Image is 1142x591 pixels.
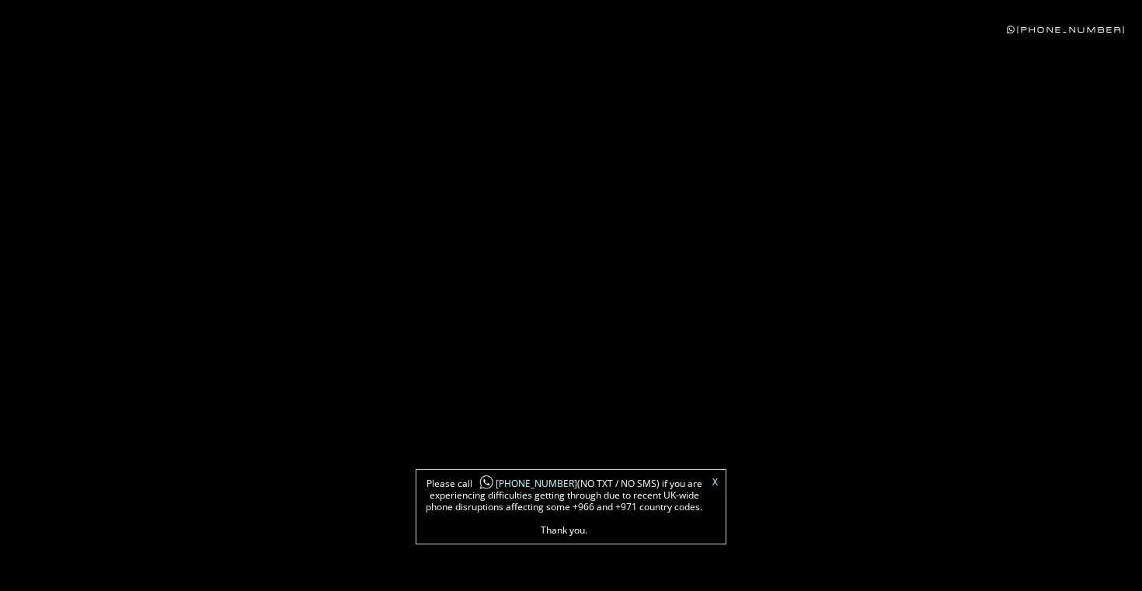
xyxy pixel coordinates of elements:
[479,475,494,491] img: whatsapp-icon1.png
[1007,25,1126,35] a: [PHONE_NUMBER]
[16,9,123,18] div: Local Time 8:05 PM
[1006,9,1126,19] a: [PHONE_NUMBER]
[424,478,704,536] span: Please call (NO TXT / NO SMS) if you are experiencing difficulties getting through due to recent ...
[712,478,718,487] a: X
[472,477,577,490] a: [PHONE_NUMBER]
